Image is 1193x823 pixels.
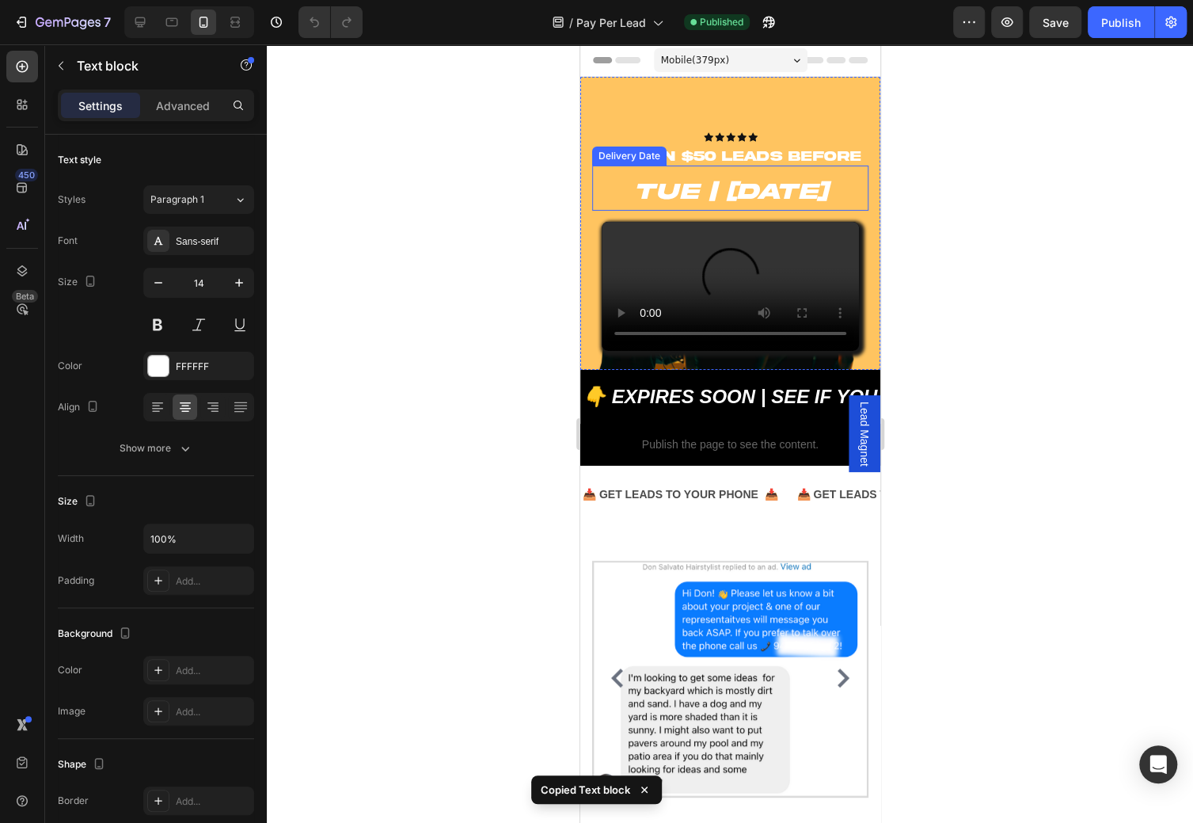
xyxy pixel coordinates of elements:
div: Color [58,663,82,677]
p: 📥 GET LEADS TO YOUR PHONE 📥 [217,440,412,460]
div: Color [58,359,82,373]
div: Add... [176,574,250,589]
p: 📥 GET LEADS TO YOUR PHONE 📥 [2,440,198,460]
div: Border [58,794,89,808]
p: Advanced [156,97,210,114]
div: Undo/Redo [298,6,363,38]
h2: 👇 EXPIRES SOON | SEE IF YOU QUALIFY 👇 [1,341,416,364]
div: Styles [58,192,85,207]
span: / [569,14,573,31]
div: Sans-serif [176,234,250,249]
div: Text style [58,153,101,167]
span: Paragraph 1 [150,192,204,207]
div: 450 [15,169,38,181]
div: Background [58,623,135,645]
div: Publish [1101,14,1141,31]
div: Image [58,704,85,718]
span: Save [1043,16,1069,29]
div: Shape [58,754,108,775]
div: Align [58,397,102,418]
button: Publish [1088,6,1154,38]
button: 7 [6,6,118,38]
p: Text block [77,56,211,75]
span: Pay Per Lead [576,14,646,31]
div: Font [58,234,78,248]
button: Paragraph 1 [143,185,254,214]
span: Published [700,15,743,29]
div: Add... [176,705,250,719]
button: Carousel Next Arrow [250,621,275,646]
div: Size [58,272,100,293]
button: Show more [58,434,254,463]
div: Add... [176,664,250,678]
p: Settings [78,97,123,114]
div: Width [58,532,84,546]
div: Beta [12,290,38,303]
div: Size [58,491,100,512]
div: Show more [120,440,193,456]
button: Carousel Back Arrow [25,621,50,646]
iframe: Design area [580,44,880,823]
div: Add... [176,794,250,809]
div: Open Intercom Messenger [1139,745,1177,783]
p: Copied Text block [541,782,630,798]
input: Auto [144,524,253,553]
p: 7 [104,13,111,32]
button: Save [1029,6,1081,38]
div: FFFFFF [176,360,250,374]
img: gempages_545460848018064575-ff14953c-04f0-4d38-b3cd-b55e84d5f859.png [12,495,288,772]
div: Padding [58,573,94,588]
